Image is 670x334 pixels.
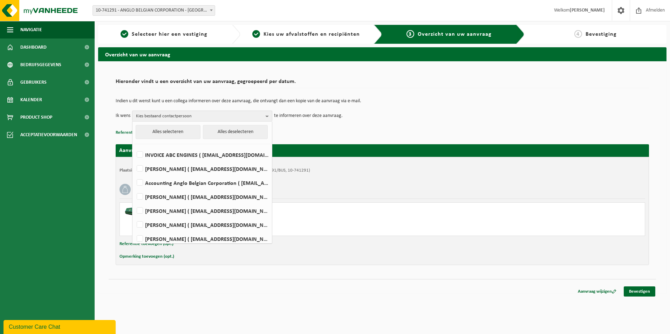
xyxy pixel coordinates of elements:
[570,8,605,13] strong: [PERSON_NAME]
[135,206,268,216] label: [PERSON_NAME] ( [EMAIL_ADDRESS][DOMAIN_NAME] )
[20,56,61,74] span: Bedrijfsgegevens
[203,125,268,139] button: Alles deselecteren
[121,30,128,38] span: 1
[119,239,173,249] button: Referentie toevoegen (opt.)
[574,30,582,38] span: 4
[418,32,492,37] span: Overzicht van uw aanvraag
[98,47,666,61] h2: Overzicht van uw aanvraag
[136,111,263,121] span: Kies bestaand contactpersoon
[20,91,42,109] span: Kalender
[20,126,77,144] span: Acceptatievoorwaarden
[274,111,343,121] p: te informeren over deze aanvraag.
[116,79,649,88] h2: Hieronder vindt u een overzicht van uw aanvraag, gegroepeerd per datum.
[586,32,617,37] span: Bevestiging
[135,178,268,188] label: Accounting Anglo Belgian Corporation ( [EMAIL_ADDRESS][DOMAIN_NAME] )
[119,148,172,153] strong: Aanvraag voor [DATE]
[20,39,47,56] span: Dashboard
[151,217,410,223] div: Ophalen en plaatsen lege container
[132,32,207,37] span: Selecteer hier een vestiging
[93,5,215,16] span: 10-741291 - ANGLO BELGIAN CORPORATION - GENT
[20,74,47,91] span: Gebruikers
[135,149,268,160] label: INVOICE ABC ENGINES ( [EMAIL_ADDRESS][DOMAIN_NAME] )
[244,30,369,39] a: 2Kies uw afvalstoffen en recipiënten
[119,168,150,173] strong: Plaatsingsadres:
[123,206,144,217] img: HK-XK-22-GN-00.png
[264,32,360,37] span: Kies uw afvalstoffen en recipiënten
[132,111,272,121] button: Kies bestaand contactpersoon
[119,252,174,261] button: Opmerking toevoegen (opt.)
[20,21,42,39] span: Navigatie
[151,227,410,232] div: Aantal: 1
[135,220,268,230] label: [PERSON_NAME] ( [EMAIL_ADDRESS][DOMAIN_NAME] )
[116,128,170,137] button: Referentie toevoegen (opt.)
[93,6,215,15] span: 10-741291 - ANGLO BELGIAN CORPORATION - GENT
[116,111,130,121] p: Ik wens
[20,109,52,126] span: Product Shop
[135,192,268,202] label: [PERSON_NAME] ( [EMAIL_ADDRESS][DOMAIN_NAME] )
[135,234,268,244] label: [PERSON_NAME] ( [EMAIL_ADDRESS][DOMAIN_NAME] )
[135,163,268,174] label: [PERSON_NAME] ( [EMAIL_ADDRESS][DOMAIN_NAME] )
[573,286,622,297] a: Aanvraag wijzigen
[136,125,200,139] button: Alles selecteren
[252,30,260,38] span: 2
[116,99,649,104] p: Indien u dit wenst kunt u een collega informeren over deze aanvraag, die ontvangt dan een kopie v...
[102,30,226,39] a: 1Selecteer hier een vestiging
[624,286,655,297] a: Bevestigen
[4,319,117,334] iframe: chat widget
[406,30,414,38] span: 3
